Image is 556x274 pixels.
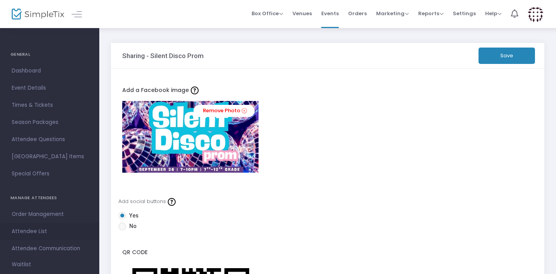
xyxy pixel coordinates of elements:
span: Orders [348,4,367,23]
span: Event Details [12,83,88,93]
span: Times & Tickets [12,100,88,110]
span: Reports [418,10,443,17]
span: Attendee Questions [12,134,88,145]
span: Add a Facebook image [122,86,201,94]
h3: Sharing - Silent Disco Prom [122,52,204,60]
span: Season Packages [12,117,88,127]
span: Venues [292,4,312,23]
span: Special Offers [12,169,88,179]
span: Box Office [252,10,283,17]
span: Settings [453,4,476,23]
span: Waitlist [12,261,31,269]
h4: MANAGE ATTENDEES [11,190,89,206]
span: Order Management [12,209,88,219]
span: Events [321,4,339,23]
span: Attendee List [12,226,88,237]
label: QR Code [118,245,263,261]
span: Yes [126,212,139,220]
span: [GEOGRAPHIC_DATA] Items [12,152,88,162]
div: Add social buttons [118,196,263,207]
h4: GENERAL [11,47,89,62]
img: FaceBook_ClubRetroLosOrtega3.jpg [122,101,259,173]
span: Help [485,10,501,17]
img: question-mark [168,198,176,206]
img: question-mark [191,87,199,94]
span: No [126,222,137,230]
span: Attendee Communication [12,244,88,254]
span: Marketing [376,10,409,17]
a: Remove Photo [194,105,255,117]
button: Save [479,48,535,64]
span: Dashboard [12,66,88,76]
